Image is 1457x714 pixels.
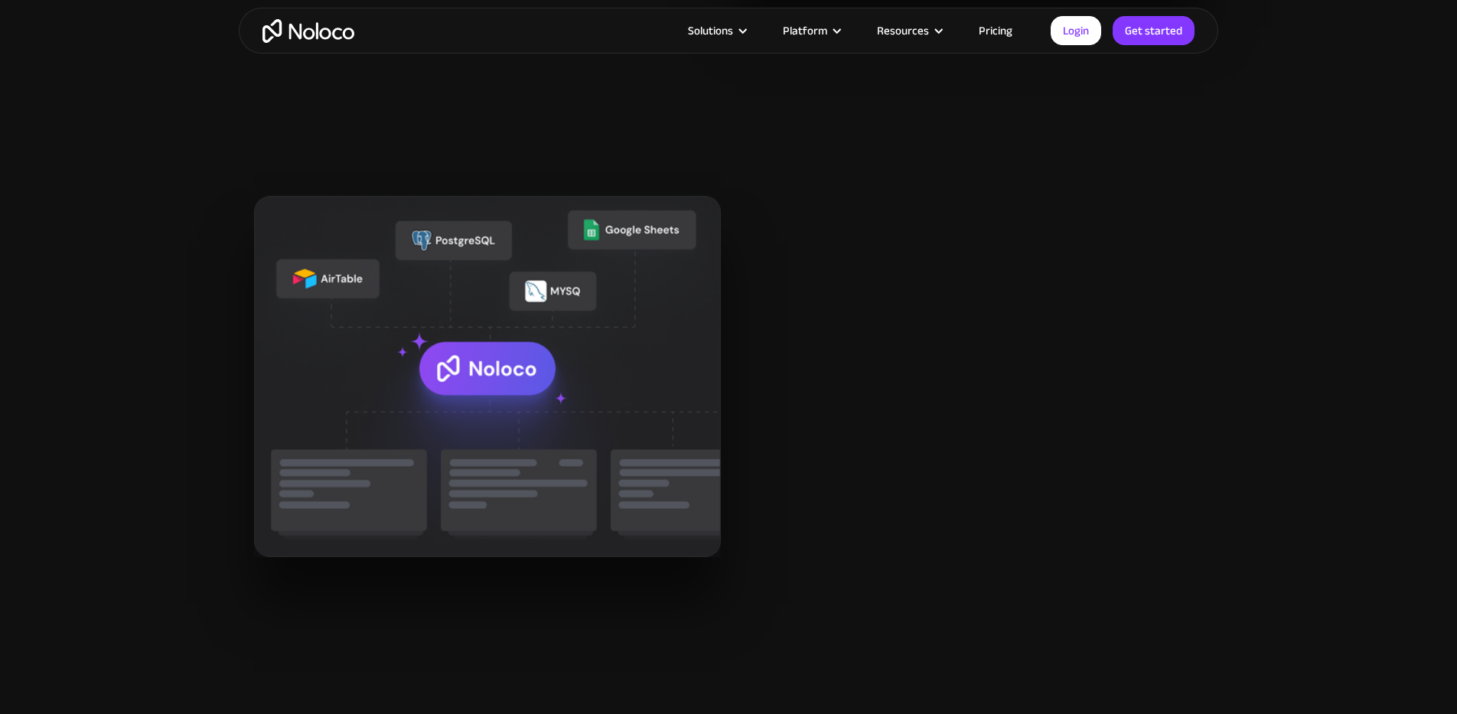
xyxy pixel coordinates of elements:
div: Platform [783,21,827,41]
div: Platform [764,21,858,41]
a: Login [1051,16,1101,45]
div: Solutions [669,21,764,41]
a: Pricing [960,21,1032,41]
div: Solutions [688,21,733,41]
a: home [262,19,354,43]
div: Resources [858,21,960,41]
a: Get started [1113,16,1195,45]
div: Resources [877,21,929,41]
